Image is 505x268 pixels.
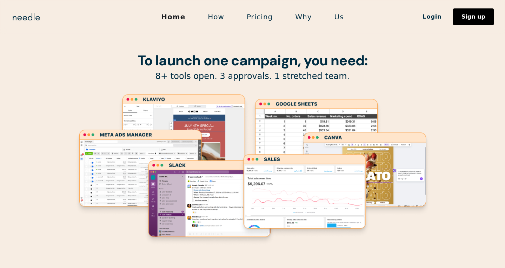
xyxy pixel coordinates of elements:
[461,14,485,20] div: Sign up
[138,51,368,70] strong: To launch one campaign, you need:
[150,9,197,24] a: Home
[235,9,284,24] a: Pricing
[284,9,323,24] a: Why
[197,9,235,24] a: How
[453,8,494,25] a: Sign up
[74,71,432,82] p: 8+ tools open. 3 approvals. 1 stretched team.
[323,9,355,24] a: Us
[411,11,453,23] a: Login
